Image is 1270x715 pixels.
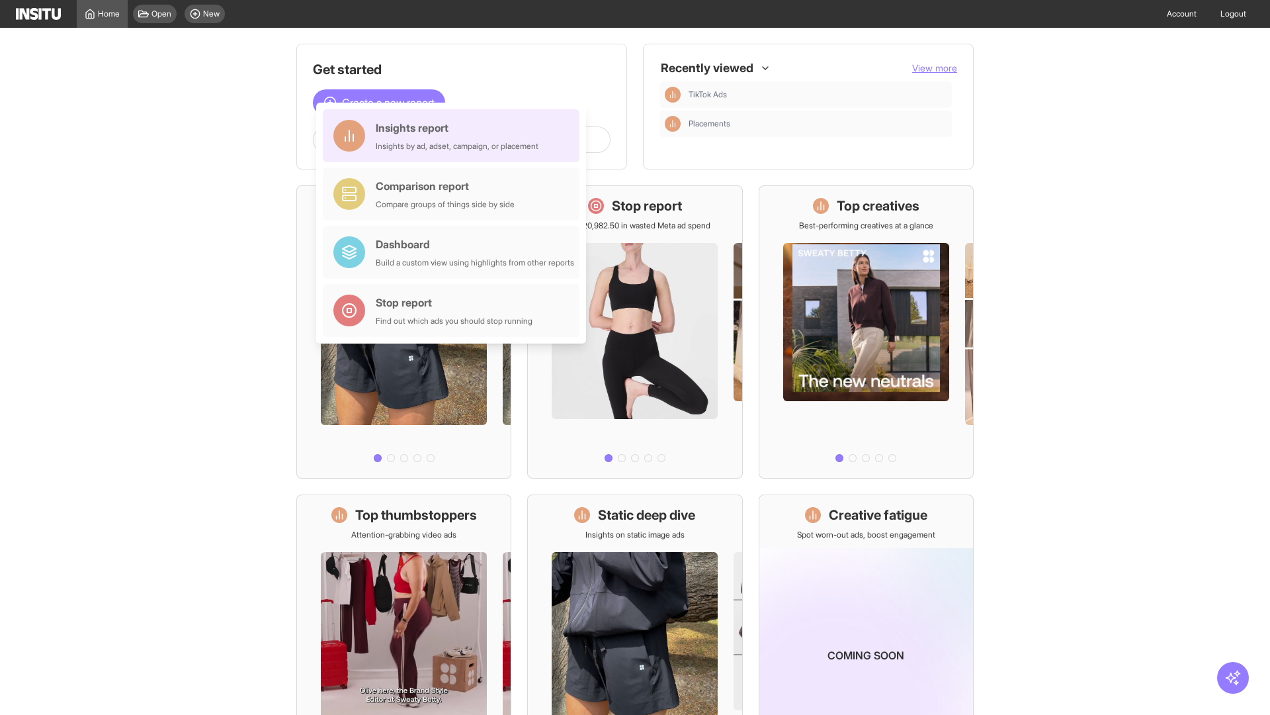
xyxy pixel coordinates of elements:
[16,8,61,20] img: Logo
[376,178,515,194] div: Comparison report
[376,236,574,252] div: Dashboard
[376,141,538,152] div: Insights by ad, adset, campaign, or placement
[665,116,681,132] div: Insights
[559,220,710,231] p: Save £20,982.50 in wasted Meta ad spend
[799,220,933,231] p: Best-performing creatives at a glance
[203,9,220,19] span: New
[376,199,515,210] div: Compare groups of things side by side
[837,197,919,215] h1: Top creatives
[689,119,730,129] span: Placements
[351,530,456,540] p: Attention-grabbing video ads
[912,62,957,75] button: View more
[912,62,957,73] span: View more
[665,87,681,103] div: Insights
[342,95,435,111] span: Create a new report
[598,506,695,524] h1: Static deep dive
[612,197,682,215] h1: Stop report
[355,506,477,524] h1: Top thumbstoppers
[689,89,727,100] span: TikTok Ads
[585,530,685,540] p: Insights on static image ads
[313,60,611,79] h1: Get started
[759,185,974,479] a: Top creativesBest-performing creatives at a glance
[376,316,532,326] div: Find out which ads you should stop running
[376,120,538,136] div: Insights report
[689,89,947,100] span: TikTok Ads
[151,9,171,19] span: Open
[689,119,947,129] span: Placements
[376,295,532,310] div: Stop report
[527,185,742,479] a: Stop reportSave £20,982.50 in wasted Meta ad spend
[313,89,445,116] button: Create a new report
[296,185,511,479] a: What's live nowSee all active ads instantly
[376,258,574,268] div: Build a custom view using highlights from other reports
[98,9,120,19] span: Home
